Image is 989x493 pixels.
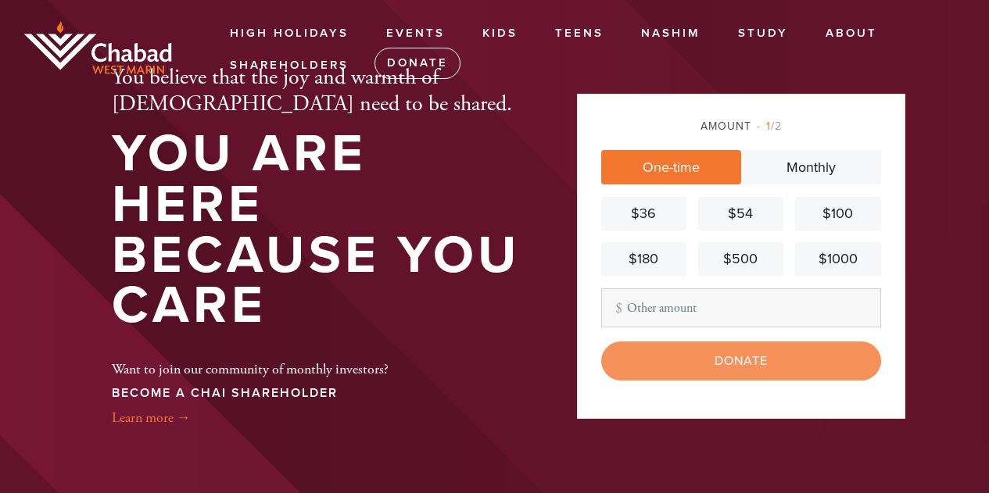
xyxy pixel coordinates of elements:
[607,203,680,224] div: $36
[704,203,777,224] div: $54
[543,19,615,48] a: Teens
[801,203,874,224] div: $100
[601,197,686,230] a: $36
[814,19,889,48] a: About
[795,242,880,276] a: $1000
[629,19,712,48] a: Nashim
[601,118,881,134] div: Amount
[112,338,389,428] div: Want to join our community of monthly investors?
[471,19,529,48] a: Kids
[801,248,874,270] div: $1000
[112,65,526,117] h2: You believe that the joy and warmth of [DEMOGRAPHIC_DATA] need to be shared.
[757,120,782,133] span: /2
[601,288,881,327] input: Other amount
[766,120,771,133] span: 1
[374,19,457,48] a: Events
[23,21,172,74] img: chabad-west-marin-logo.png
[607,248,680,270] div: $180
[218,19,360,48] a: High Holidays
[704,248,777,270] div: $500
[374,48,460,79] a: Donate
[112,386,389,401] h3: BECOME A CHAI SHAREHOLDER
[112,129,526,330] h1: You are here because you care
[601,242,686,276] a: $180
[698,242,783,276] a: $500
[601,150,741,184] a: One-time
[726,19,800,48] a: Study
[112,409,191,427] a: Learn more →
[218,51,360,80] a: Shareholders
[795,197,880,230] a: $100
[741,150,881,184] a: Monthly
[698,197,783,230] a: $54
